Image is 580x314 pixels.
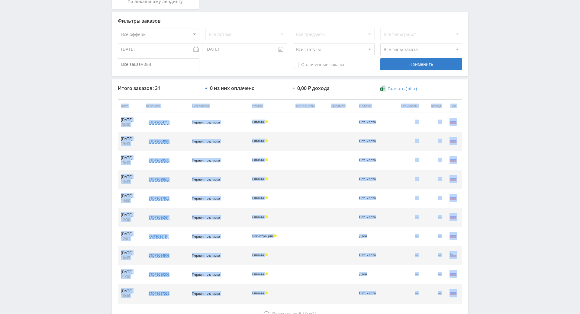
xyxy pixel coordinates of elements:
td: — [388,284,421,303]
div: Нат. карта [359,291,385,295]
span: Холд [274,234,277,237]
div: [DATE] [121,155,140,160]
span: Регистрация [252,234,273,238]
img: rus.png [449,213,457,220]
td: — [421,132,444,151]
img: rus.png [449,118,457,125]
div: Нат. карта [359,158,385,162]
span: Холд [265,120,268,123]
span: Первая подписка [192,272,220,277]
span: Первая подписка [192,234,220,239]
div: [DATE] [121,232,140,236]
div: [DATE] [121,213,140,217]
th: Потоки [356,99,388,113]
td: — [421,189,444,208]
div: 14:00 [121,198,140,203]
img: rus.png [449,270,457,277]
div: Итого заказов: 31 [118,85,199,91]
div: Нат. карта [359,177,385,181]
span: Первая подписка [192,215,220,219]
div: kai#9596194 [149,234,169,239]
div: std#9598626 [149,177,169,182]
input: Все заказчики [118,58,199,70]
th: Тип работы [292,99,328,113]
img: rus.png [449,194,457,201]
span: Скачать (.xlsx) [388,86,417,91]
div: 18:46 [121,293,140,298]
div: 19:45 [121,141,140,146]
th: Гео [444,99,462,113]
td: — [421,246,444,265]
div: std#9594908 [149,253,169,258]
div: Нат. карта [359,253,385,257]
span: Оплата [252,139,264,143]
div: std#9604710 [149,120,169,125]
span: Первая подписка [192,196,220,200]
td: — [388,227,421,246]
img: rus.png [449,137,457,144]
td: — [421,151,444,170]
td: — [421,265,444,284]
div: 20:30 [121,122,140,127]
td: — [421,113,444,132]
div: Дзен [359,272,385,276]
div: [DATE] [121,117,140,122]
img: rus.png [449,289,457,296]
div: [DATE] [121,270,140,274]
img: cze.png [449,251,457,258]
span: Холд [265,291,268,294]
div: [DATE] [121,194,140,198]
td: — [388,208,421,227]
img: rus.png [449,156,457,163]
img: rus.png [449,232,457,239]
span: Холд [265,272,268,275]
span: Первая подписка [192,120,220,124]
div: std#9604086 [149,139,169,144]
div: [DATE] [121,289,140,293]
td: — [388,170,421,189]
div: Нат. карта [359,120,385,124]
span: Холд [265,158,268,161]
div: 12:30 [121,217,140,222]
th: Дата [118,99,143,113]
td: — [388,189,421,208]
span: Холд [265,139,268,142]
th: Доход [421,99,444,113]
th: Стоимость [388,99,421,113]
div: 0 из них оплачено [210,85,255,91]
th: Тип заказа [189,99,249,113]
span: Холд [265,253,268,256]
td: — [421,284,444,303]
th: Статус [249,99,292,113]
div: std#9596584 [149,215,169,220]
td: — [388,151,421,170]
span: Первая подписка [192,158,220,162]
th: № заказа [143,99,188,113]
span: Оплата [252,253,264,257]
div: 0,00 ₽ дохода [297,85,330,91]
span: Холд [265,177,268,180]
span: Первая подписка [192,291,220,296]
span: Оплата [252,158,264,162]
td: — [388,246,421,265]
td: — [388,132,421,151]
div: [DATE] [121,251,140,255]
span: Холд [265,196,268,199]
span: Оплата [252,177,264,181]
span: Оплата [252,120,264,124]
div: 10:45 [121,255,140,260]
td: — [421,227,444,246]
img: xlsx [380,85,385,91]
span: Оплаченные заказы [293,62,344,68]
div: Применить [380,58,462,70]
a: Скачать (.xlsx) [380,86,417,92]
div: Нат. карта [359,215,385,219]
div: Нат. карта [359,196,385,200]
div: std#9589303 [149,272,169,277]
div: std#9597926 [149,196,169,201]
span: Первая подписка [192,253,220,258]
span: Оплата [252,215,264,219]
div: Дзен [359,234,385,238]
div: 12:01 [121,236,140,241]
span: Первая подписка [192,139,220,143]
